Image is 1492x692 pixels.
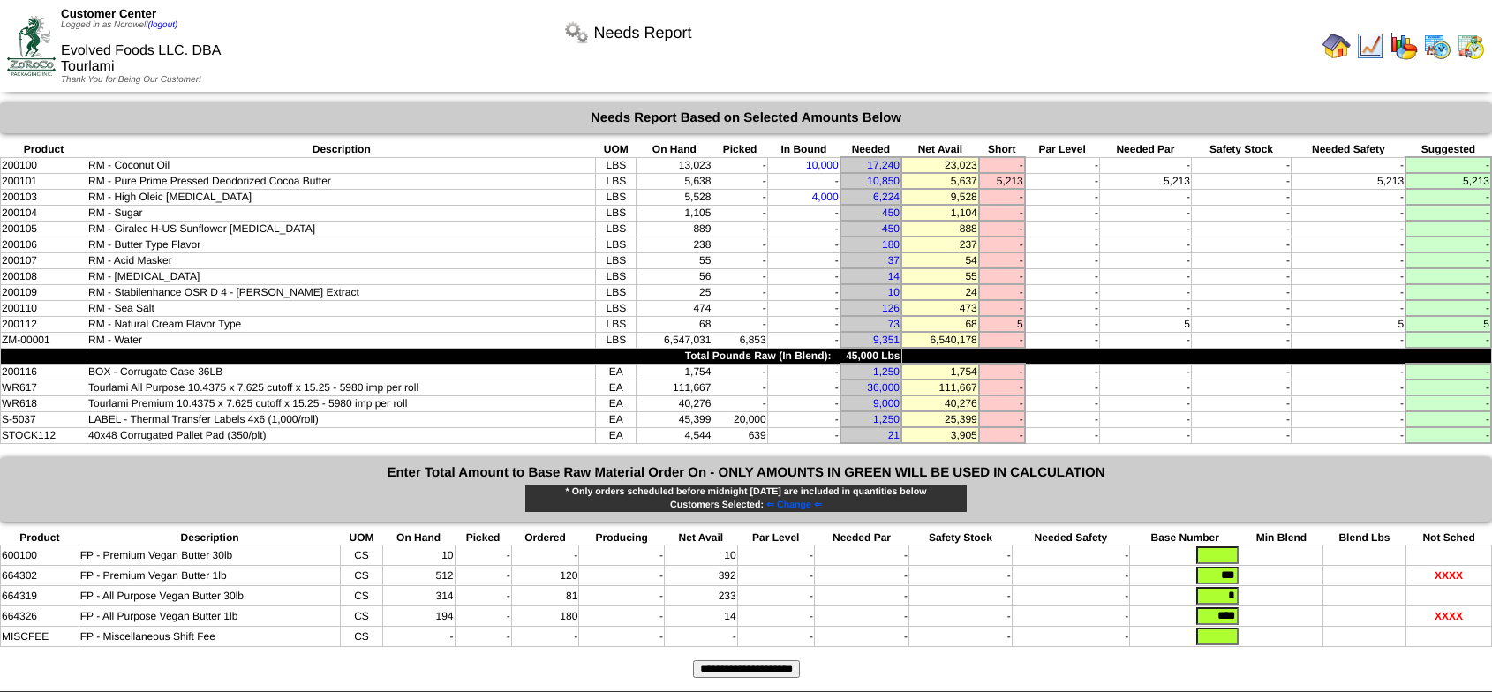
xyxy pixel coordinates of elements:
img: home.gif [1322,32,1351,60]
td: - [979,237,1025,252]
td: 40,276 [637,395,712,411]
td: - [1025,221,1100,237]
td: - [1025,300,1100,316]
td: RM - Butter Type Flavor [87,237,596,252]
td: 1,754 [637,364,712,380]
a: 4,000 [812,191,839,203]
td: - [767,284,840,300]
td: - [1292,364,1405,380]
td: - [1191,284,1291,300]
th: UOM [341,530,382,545]
span: Customer Center [61,7,156,20]
a: 36,000 [867,381,900,394]
th: Needed [840,142,901,157]
td: 664302 [1,566,79,586]
td: - [1012,545,1129,566]
td: - [712,205,767,221]
td: RM - Sea Salt [87,300,596,316]
td: - [979,300,1025,316]
img: graph.gif [1390,32,1418,60]
td: 5 [979,316,1025,332]
td: 3,905 [901,427,979,443]
td: 24 [901,284,979,300]
td: EA [596,364,637,380]
td: 25 [637,284,712,300]
td: - [712,189,767,205]
td: - [1025,364,1100,380]
th: Min Blend [1240,530,1322,545]
td: EA [596,380,637,395]
td: - [1292,205,1405,221]
th: Product [1,142,87,157]
td: - [1292,189,1405,205]
td: 5,213 [979,173,1025,189]
th: UOM [596,142,637,157]
td: - [712,157,767,173]
td: 238 [637,237,712,252]
td: - [1292,268,1405,284]
td: - [1405,221,1491,237]
a: 9,000 [873,397,900,410]
td: - [1025,205,1100,221]
td: LBS [596,189,637,205]
td: - [1099,157,1191,173]
td: 6,547,031 [637,332,712,348]
td: - [1099,411,1191,427]
td: 200106 [1,237,87,252]
td: 5,528 [637,189,712,205]
td: 5,213 [1405,173,1491,189]
td: - [767,268,840,284]
td: 1,754 [901,364,979,380]
td: - [1405,395,1491,411]
td: 600100 [1,545,79,566]
th: Suggested [1405,142,1491,157]
td: - [1025,252,1100,268]
td: - [1099,221,1191,237]
td: - [1191,364,1291,380]
td: - [979,157,1025,173]
a: 73 [888,318,900,330]
td: 237 [901,237,979,252]
td: - [712,395,767,411]
td: - [1405,364,1491,380]
td: RM - Giralec H-US Sunflower [MEDICAL_DATA] [87,221,596,237]
td: 5,638 [637,173,712,189]
td: CS [341,545,382,566]
th: Safety Stock [1191,142,1291,157]
td: LBS [596,300,637,316]
span: Logged in as Ncrowell [61,20,177,30]
td: - [979,252,1025,268]
td: - [1025,237,1100,252]
td: 639 [712,427,767,443]
td: 200108 [1,268,87,284]
td: - [979,332,1025,348]
td: - [1191,395,1291,411]
img: workflow.png [562,19,591,47]
td: - [767,332,840,348]
th: Needed Safety [1012,530,1129,545]
td: - [1292,157,1405,173]
td: 200101 [1,173,87,189]
td: - [767,395,840,411]
td: BOX - Corrugate Case 36LB [87,364,596,380]
td: - [1292,237,1405,252]
td: 889 [637,221,712,237]
td: - [712,300,767,316]
td: RM - High Oleic [MEDICAL_DATA] [87,189,596,205]
td: 20,000 [712,411,767,427]
td: - [455,545,511,566]
td: - [1405,380,1491,395]
td: 54 [901,252,979,268]
td: LBS [596,268,637,284]
td: - [1025,411,1100,427]
td: 200112 [1,316,87,332]
span: Thank You for Being Our Customer! [61,75,201,85]
td: 200103 [1,189,87,205]
td: - [1405,205,1491,221]
td: - [1191,221,1291,237]
a: 10,850 [867,175,900,187]
td: WR617 [1,380,87,395]
td: - [1025,395,1100,411]
td: - [1191,205,1291,221]
td: - [1191,157,1291,173]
